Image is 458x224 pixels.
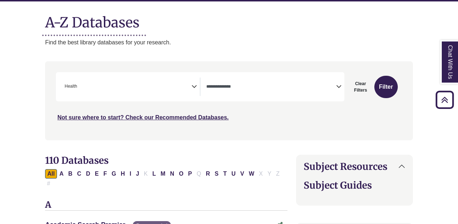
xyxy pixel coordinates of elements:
button: Clear Filters [349,76,373,98]
button: Filter Results R [204,169,212,179]
button: Filter Results I [127,169,133,179]
h2: Subject Guides [304,180,405,191]
h3: A [45,200,287,211]
button: Filter Results M [158,169,167,179]
button: Filter Results S [212,169,221,179]
button: Filter Results G [109,169,118,179]
button: Filter Results L [150,169,158,179]
textarea: Search [79,84,82,90]
button: Filter Results N [168,169,177,179]
span: Health [65,83,77,90]
button: Filter Results J [134,169,141,179]
button: All [45,169,57,179]
textarea: Search [206,84,336,90]
button: Filter Results T [221,169,229,179]
button: Submit for Search Results [374,76,398,98]
button: Filter Results V [238,169,246,179]
button: Filter Results P [186,169,194,179]
button: Filter Results C [75,169,84,179]
button: Filter Results W [247,169,256,179]
p: Find the best library databases for your research. [45,38,413,47]
button: Filter Results O [177,169,185,179]
button: Filter Results H [119,169,127,179]
button: Filter Results U [229,169,238,179]
nav: Search filters [45,61,413,140]
button: Filter Results D [84,169,92,179]
li: Health [62,83,77,90]
button: Filter Results B [66,169,75,179]
button: Filter Results A [57,169,66,179]
h1: A-Z Databases [45,9,413,31]
span: 110 Databases [45,154,109,166]
button: Filter Results F [101,169,109,179]
a: Not sure where to start? Check our Recommended Databases. [57,114,229,120]
button: Filter Results E [93,169,101,179]
a: Back to Top [433,95,456,105]
button: Subject Resources [296,155,413,178]
div: Alpha-list to filter by first letter of database name [45,170,282,186]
